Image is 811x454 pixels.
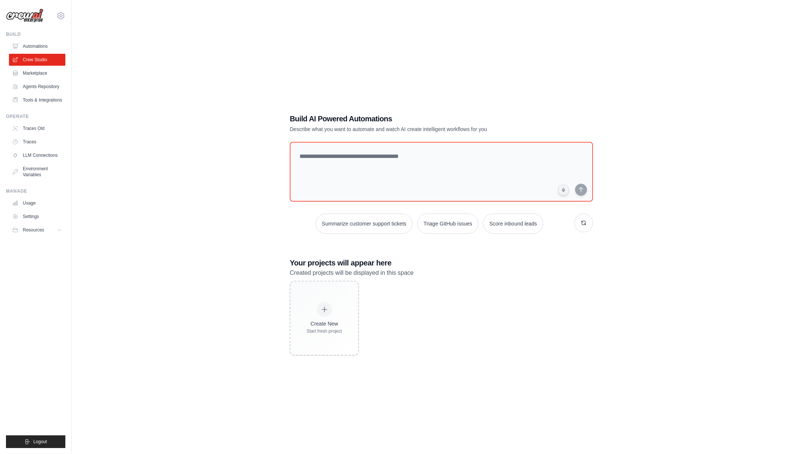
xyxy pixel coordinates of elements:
button: Summarize customer support tickets [316,214,413,234]
button: Resources [9,224,65,236]
a: Marketplace [9,67,65,79]
h1: Build AI Powered Automations [290,113,541,124]
a: Settings [9,211,65,223]
button: Logout [6,435,65,448]
div: Start fresh project [307,328,342,334]
a: Traces Old [9,122,65,134]
div: Manage [6,188,65,194]
h3: Your projects will appear here [290,258,593,268]
button: Score inbound leads [483,214,543,234]
span: Resources [23,227,44,233]
a: Usage [9,197,65,209]
a: Environment Variables [9,163,65,181]
div: Operate [6,113,65,119]
a: Agents Repository [9,81,65,93]
a: Traces [9,136,65,148]
button: Get new suggestions [574,214,593,232]
a: Tools & Integrations [9,94,65,106]
button: Click to speak your automation idea [558,184,569,196]
p: Created projects will be displayed in this space [290,268,593,278]
div: Create New [307,320,342,327]
div: Build [6,31,65,37]
p: Describe what you want to automate and watch AI create intelligent workflows for you [290,125,541,133]
a: Crew Studio [9,54,65,66]
a: LLM Connections [9,149,65,161]
img: Logo [6,9,43,23]
button: Triage GitHub issues [417,214,478,234]
a: Automations [9,40,65,52]
span: Logout [33,439,47,445]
